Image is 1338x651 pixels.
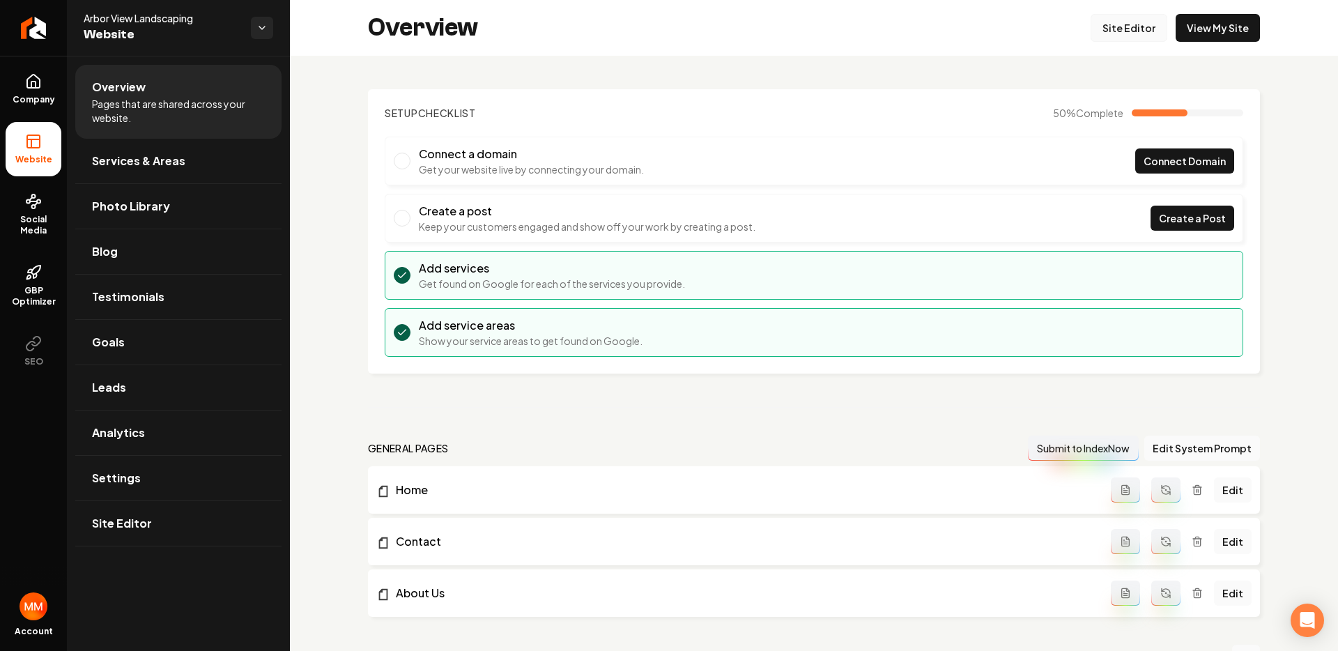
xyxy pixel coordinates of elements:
[19,356,49,367] span: SEO
[419,203,755,220] h3: Create a post
[92,379,126,396] span: Leads
[1214,477,1252,503] a: Edit
[92,289,164,305] span: Testimonials
[75,320,282,365] a: Goals
[10,154,58,165] span: Website
[20,592,47,620] img: Matthew Meyer
[376,585,1111,602] a: About Us
[84,25,240,45] span: Website
[1214,529,1252,554] a: Edit
[75,501,282,546] a: Site Editor
[1144,436,1260,461] button: Edit System Prompt
[1053,106,1123,120] span: 50 %
[6,62,61,116] a: Company
[385,106,476,120] h2: Checklist
[1291,604,1324,637] div: Open Intercom Messenger
[1076,107,1123,119] span: Complete
[1111,529,1140,554] button: Add admin page prompt
[6,182,61,247] a: Social Media
[1176,14,1260,42] a: View My Site
[1151,206,1234,231] a: Create a Post
[385,107,418,119] span: Setup
[7,94,61,105] span: Company
[75,184,282,229] a: Photo Library
[75,365,282,410] a: Leads
[1144,154,1226,169] span: Connect Domain
[6,253,61,319] a: GBP Optimizer
[419,277,685,291] p: Get found on Google for each of the services you provide.
[6,214,61,236] span: Social Media
[6,324,61,378] button: SEO
[368,14,478,42] h2: Overview
[1214,581,1252,606] a: Edit
[6,285,61,307] span: GBP Optimizer
[419,317,643,334] h3: Add service areas
[1028,436,1139,461] button: Submit to IndexNow
[92,334,125,351] span: Goals
[92,198,170,215] span: Photo Library
[419,260,685,277] h3: Add services
[20,592,47,620] button: Open user button
[376,533,1111,550] a: Contact
[92,470,141,487] span: Settings
[75,411,282,455] a: Analytics
[419,334,643,348] p: Show your service areas to get found on Google.
[84,11,240,25] span: Arbor View Landscaping
[1159,211,1226,226] span: Create a Post
[419,162,644,176] p: Get your website live by connecting your domain.
[92,515,152,532] span: Site Editor
[368,441,449,455] h2: general pages
[1091,14,1167,42] a: Site Editor
[75,229,282,274] a: Blog
[15,626,53,637] span: Account
[376,482,1111,498] a: Home
[92,153,185,169] span: Services & Areas
[419,220,755,233] p: Keep your customers engaged and show off your work by creating a post.
[92,79,146,95] span: Overview
[75,456,282,500] a: Settings
[92,424,145,441] span: Analytics
[92,243,118,260] span: Blog
[21,17,47,39] img: Rebolt Logo
[1135,148,1234,174] a: Connect Domain
[75,139,282,183] a: Services & Areas
[1111,477,1140,503] button: Add admin page prompt
[75,275,282,319] a: Testimonials
[419,146,644,162] h3: Connect a domain
[1111,581,1140,606] button: Add admin page prompt
[92,97,265,125] span: Pages that are shared across your website.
